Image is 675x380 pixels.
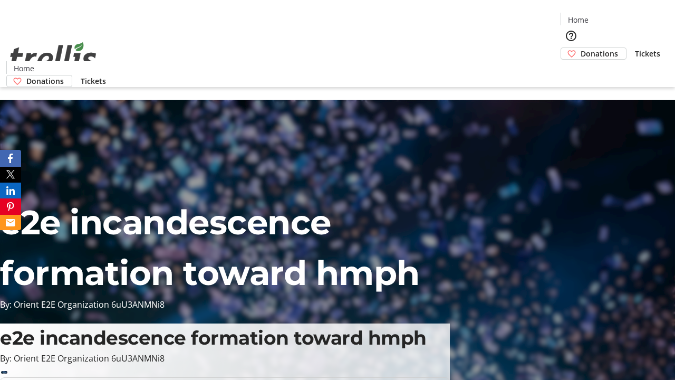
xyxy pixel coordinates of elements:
a: Donations [561,47,626,60]
span: Home [14,63,34,74]
a: Tickets [626,48,669,59]
a: Home [561,14,595,25]
a: Donations [6,75,72,87]
button: Help [561,25,582,46]
span: Tickets [81,75,106,87]
a: Home [7,63,41,74]
button: Cart [561,60,582,81]
span: Donations [26,75,64,87]
span: Home [568,14,589,25]
span: Donations [581,48,618,59]
a: Tickets [72,75,114,87]
img: Orient E2E Organization 6uU3ANMNi8's Logo [6,31,100,83]
span: Tickets [635,48,660,59]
